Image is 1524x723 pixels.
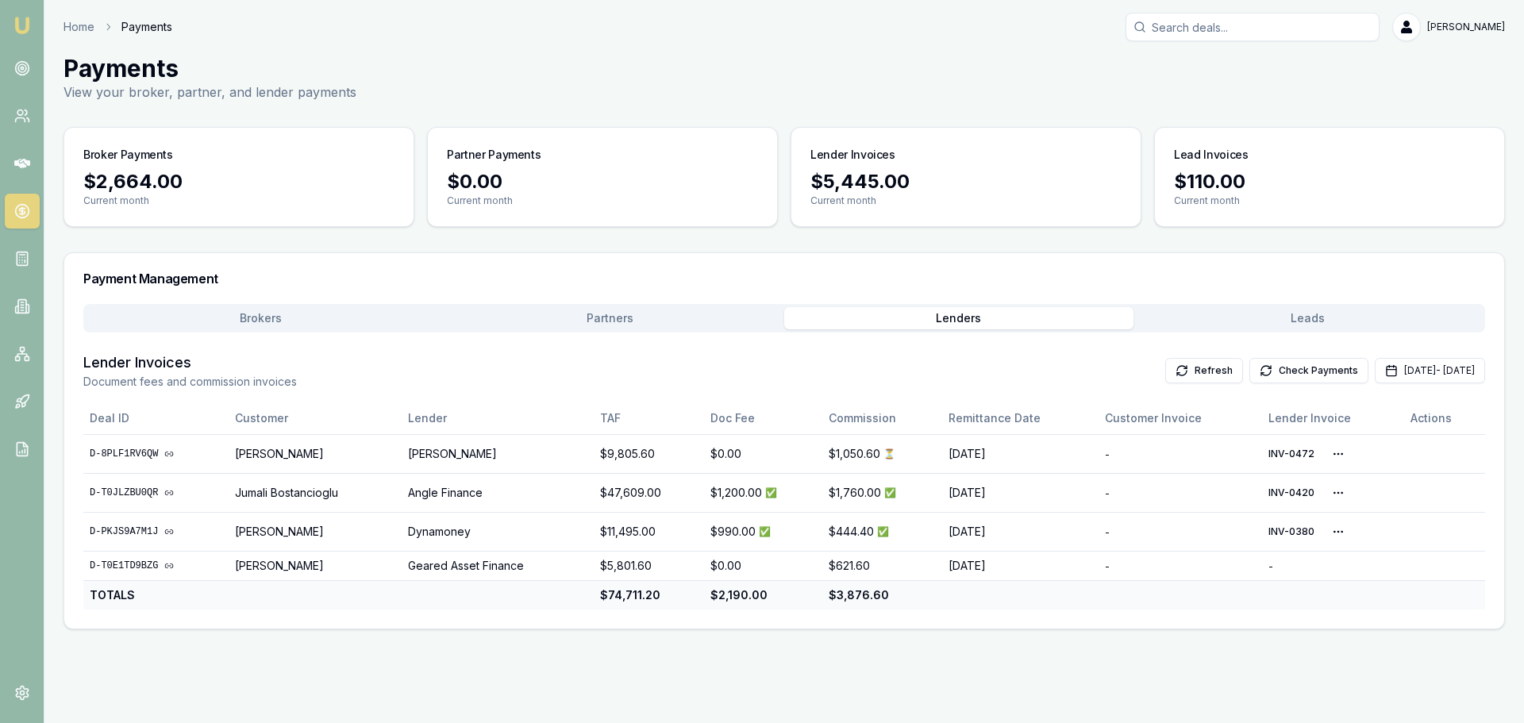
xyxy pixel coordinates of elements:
div: $47,609.00 [600,485,698,501]
span: - [1268,560,1273,572]
span: [PERSON_NAME] [1427,21,1505,33]
td: Geared Asset Finance [402,551,594,580]
p: Current month [1174,194,1485,207]
a: D-PKJS9A7M1J [90,525,222,538]
th: Commission [822,402,942,434]
span: Payment Received [759,525,771,538]
th: Lender Invoice [1262,402,1404,434]
span: - [1105,526,1110,538]
button: [DATE]- [DATE] [1375,358,1485,383]
span: - [1105,487,1110,499]
td: [PERSON_NAME] [402,434,594,473]
span: Payments [121,19,172,35]
h3: Broker Payments [83,147,173,163]
div: $110.00 [1174,169,1485,194]
a: D-T0JLZBU0QR [90,486,222,499]
input: Search deals [1126,13,1380,41]
a: Home [63,19,94,35]
button: Refresh [1165,358,1243,383]
span: Payment Received [765,486,777,499]
button: Lenders [784,307,1133,329]
a: D-8PLF1RV6QW [90,448,222,460]
span: DB ID: cme6cp2d2000c8xj3bzrjw38g Xero ID: 05ae0608-5b28-40bf-8a84-4188a67d1c13 [1268,525,1319,538]
div: $2,190.00 [710,587,816,603]
div: $1,050.60 [829,446,936,462]
div: $444.40 [829,524,936,540]
div: $11,495.00 [600,524,698,540]
td: Dynamoney [402,512,594,551]
div: $3,876.60 [829,587,936,603]
div: $621.60 [829,558,936,574]
div: $990.00 [710,524,816,540]
h1: Payments [63,54,356,83]
h3: Lender Invoices [83,352,297,374]
td: Jumali Bostancioglu [229,473,402,512]
span: Payment Received [884,486,896,499]
div: $2,664.00 [83,169,394,194]
h3: Partner Payments [447,147,541,163]
button: Leads [1133,307,1483,329]
div: $74,711.20 [600,587,698,603]
td: [DATE] [942,473,1099,512]
div: TOTALS [90,587,222,603]
td: [PERSON_NAME] [229,551,402,580]
nav: breadcrumb [63,19,172,35]
button: Brokers [87,307,436,329]
a: D-T0E1TD9BZG [90,560,222,572]
h3: Lender Invoices [810,147,895,163]
td: [PERSON_NAME] [229,512,402,551]
div: $0.00 [710,558,816,574]
th: Customer [229,402,402,434]
p: Current month [83,194,394,207]
td: [PERSON_NAME] [229,434,402,473]
td: [DATE] [942,551,1099,580]
div: $1,760.00 [829,485,936,501]
div: $0.00 [710,446,816,462]
button: Check Payments [1249,358,1368,383]
th: Customer Invoice [1099,402,1262,434]
th: Doc Fee [704,402,822,434]
p: Current month [447,194,758,207]
div: $1,200.00 [710,485,816,501]
span: DB ID: cmecdlrer001atik1upiq7s7k Xero ID: 89436b93-186e-4b2a-91be-e094c19d1311 [1268,486,1319,499]
div: $5,801.60 [600,558,698,574]
h3: Lead Invoices [1174,147,1248,163]
th: Actions [1404,402,1485,434]
td: [DATE] [942,434,1099,473]
img: emu-icon-u.png [13,16,32,35]
span: Payment Received [877,525,889,538]
td: [DATE] [942,512,1099,551]
div: $5,445.00 [810,169,1122,194]
h3: Payment Management [83,272,1485,285]
span: DB ID: cmejlnouk000sexsh0sct1fxc Xero ID: 6a5e7fd2-4113-4b01-b94e-4cf9a4ab73d2 [1268,448,1319,460]
span: - [1105,560,1110,572]
th: Deal ID [83,402,229,434]
p: Current month [810,194,1122,207]
div: $0.00 [447,169,758,194]
button: Partners [436,307,785,329]
span: - [1105,448,1110,460]
th: TAF [594,402,704,434]
th: Remittance Date [942,402,1099,434]
span: Payment Pending [883,448,895,460]
p: Document fees and commission invoices [83,374,297,390]
td: Angle Finance [402,473,594,512]
p: View your broker, partner, and lender payments [63,83,356,102]
th: Lender [402,402,594,434]
div: $9,805.60 [600,446,698,462]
